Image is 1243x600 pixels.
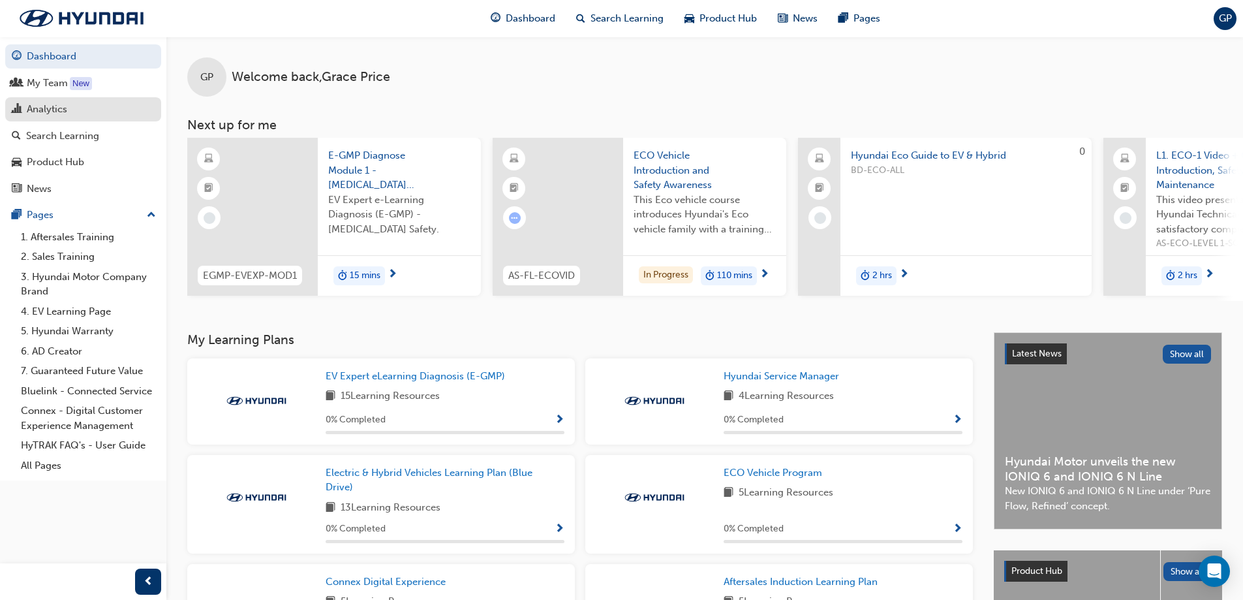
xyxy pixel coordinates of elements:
[27,155,84,170] div: Product Hub
[872,268,892,283] span: 2 hrs
[16,435,161,456] a: HyTRAK FAQ's - User Guide
[5,124,161,148] a: Search Learning
[27,182,52,197] div: News
[851,148,1081,163] span: Hyundai Eco Guide to EV & Hybrid
[861,268,870,285] span: duration-icon
[508,268,575,283] span: AS-FL-ECOVID
[491,10,500,27] span: guage-icon
[326,413,386,428] span: 0 % Completed
[619,394,690,407] img: Trak
[7,5,157,32] a: Trak
[506,11,555,26] span: Dashboard
[1079,146,1085,157] span: 0
[16,227,161,247] a: 1. Aftersales Training
[341,500,440,516] span: 13 Learning Resources
[1004,561,1212,582] a: Product HubShow all
[674,5,767,32] a: car-iconProduct Hub
[760,269,769,281] span: next-icon
[724,467,822,479] span: ECO Vehicle Program
[815,151,824,168] span: laptop-icon
[350,268,380,283] span: 15 mins
[555,412,564,428] button: Show Progress
[1005,343,1211,364] a: Latest NewsShow all
[509,212,521,224] span: learningRecordVerb_ATTEMPT-icon
[16,401,161,435] a: Connex - Digital Customer Experience Management
[1205,269,1214,281] span: next-icon
[853,11,880,26] span: Pages
[326,467,532,494] span: Electric & Hybrid Vehicles Learning Plan (Blue Drive)
[70,77,92,90] div: Tooltip anchor
[5,44,161,69] a: Dashboard
[724,576,878,588] span: Aftersales Induction Learning Plan
[5,203,161,227] button: Pages
[5,150,161,174] a: Product Hub
[328,193,470,237] span: EV Expert e-Learning Diagnosis (E-GMP) - [MEDICAL_DATA] Safety.
[591,11,664,26] span: Search Learning
[1199,556,1230,587] div: Open Intercom Messenger
[510,180,519,197] span: booktick-icon
[778,10,788,27] span: news-icon
[1120,151,1129,168] span: laptop-icon
[1011,565,1062,576] span: Product Hub
[16,321,161,341] a: 5. Hyundai Warranty
[326,500,335,516] span: book-icon
[994,332,1222,529] a: Latest NewsShow allHyundai Motor unveils the new IONIQ 6 and IONIQ 6 N LineNew IONIQ 6 and IONIQ ...
[232,70,390,85] span: Welcome back , Grace Price
[5,42,161,203] button: DashboardMy TeamAnalyticsSearch LearningProduct HubNews
[739,388,834,405] span: 4 Learning Resources
[5,97,161,121] a: Analytics
[27,208,54,223] div: Pages
[899,269,909,281] span: next-icon
[767,5,828,32] a: news-iconNews
[480,5,566,32] a: guage-iconDashboard
[566,5,674,32] a: search-iconSearch Learning
[16,341,161,362] a: 6. AD Creator
[815,180,824,197] span: booktick-icon
[388,269,397,281] span: next-icon
[953,412,962,428] button: Show Progress
[27,76,68,91] div: My Team
[851,163,1081,178] span: BD-ECO-ALL
[1005,454,1211,484] span: Hyundai Motor unveils the new IONIQ 6 and IONIQ 6 N Line
[1214,7,1236,30] button: GP
[12,51,22,63] span: guage-icon
[724,522,784,537] span: 0 % Completed
[555,415,564,426] span: Show Progress
[953,524,962,535] span: Show Progress
[724,369,844,384] a: Hyundai Service Manager
[221,394,292,407] img: Trak
[200,70,213,85] span: GP
[1120,180,1129,197] span: booktick-icon
[555,521,564,537] button: Show Progress
[724,485,733,501] span: book-icon
[12,104,22,116] span: chart-icon
[576,10,585,27] span: search-icon
[16,381,161,402] a: Bluelink - Connected Service
[555,524,564,535] span: Show Progress
[326,369,510,384] a: EV Expert eLearning Diagnosis (E-GMP)
[828,5,891,32] a: pages-iconPages
[27,102,67,117] div: Analytics
[739,485,833,501] span: 5 Learning Resources
[326,388,335,405] span: book-icon
[953,521,962,537] button: Show Progress
[705,268,714,285] span: duration-icon
[204,212,215,224] span: learningRecordVerb_NONE-icon
[510,151,519,168] span: learningResourceType_ELEARNING-icon
[326,522,386,537] span: 0 % Completed
[699,11,757,26] span: Product Hub
[187,138,481,296] a: EGMP-EVEXP-MOD1E-GMP Diagnose Module 1 - [MEDICAL_DATA] SafetyEV Expert e-Learning Diagnosis (E-G...
[1163,562,1212,581] button: Show all
[724,370,839,382] span: Hyundai Service Manager
[16,267,161,302] a: 3. Hyundai Motor Company Brand
[147,207,156,224] span: up-icon
[634,148,776,193] span: ECO Vehicle Introduction and Safety Awareness
[1166,268,1175,285] span: duration-icon
[144,574,153,590] span: prev-icon
[724,466,827,481] a: ECO Vehicle Program
[16,302,161,322] a: 4. EV Learning Page
[326,466,564,495] a: Electric & Hybrid Vehicles Learning Plan (Blue Drive)
[684,10,694,27] span: car-icon
[724,388,733,405] span: book-icon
